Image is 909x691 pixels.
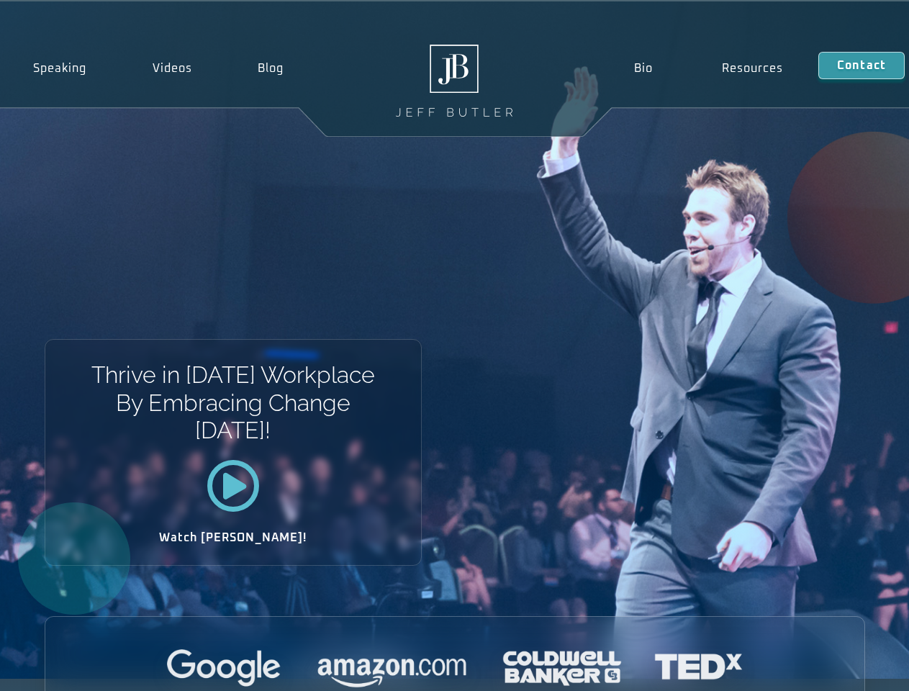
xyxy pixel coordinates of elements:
a: Contact [818,52,905,79]
a: Bio [599,52,687,85]
a: Resources [687,52,818,85]
span: Contact [837,60,886,71]
h1: Thrive in [DATE] Workplace By Embracing Change [DATE]! [90,361,376,444]
a: Blog [225,52,317,85]
h2: Watch [PERSON_NAME]! [96,532,371,543]
a: Videos [119,52,225,85]
nav: Menu [599,52,818,85]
